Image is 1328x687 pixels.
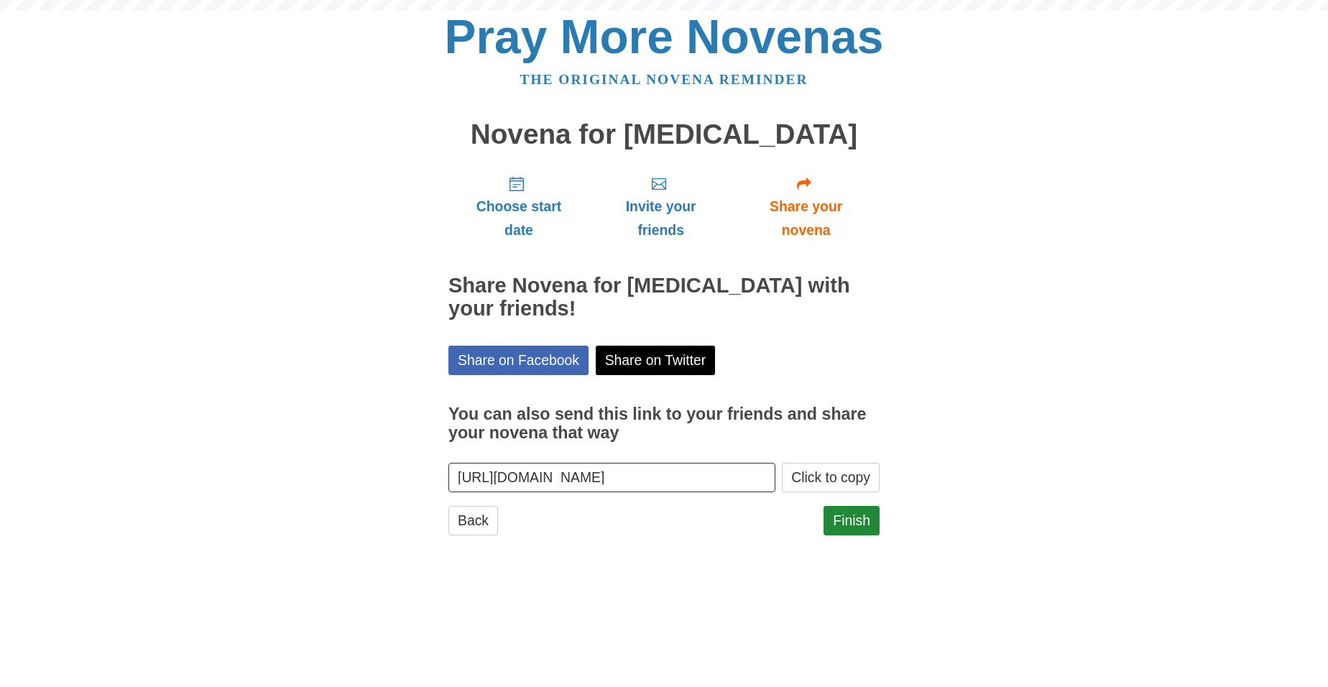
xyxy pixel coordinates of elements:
[448,346,589,375] a: Share on Facebook
[448,275,880,321] h2: Share Novena for [MEDICAL_DATA] with your friends!
[448,164,589,249] a: Choose start date
[520,72,808,87] a: The original novena reminder
[589,164,732,249] a: Invite your friends
[782,463,880,492] button: Click to copy
[824,506,880,535] a: Finish
[747,195,865,242] span: Share your novena
[732,164,880,249] a: Share your novena
[463,195,575,242] span: Choose start date
[596,346,716,375] a: Share on Twitter
[448,506,498,535] a: Back
[604,195,718,242] span: Invite your friends
[448,119,880,150] h1: Novena for [MEDICAL_DATA]
[445,10,884,63] a: Pray More Novenas
[448,405,880,442] h3: You can also send this link to your friends and share your novena that way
